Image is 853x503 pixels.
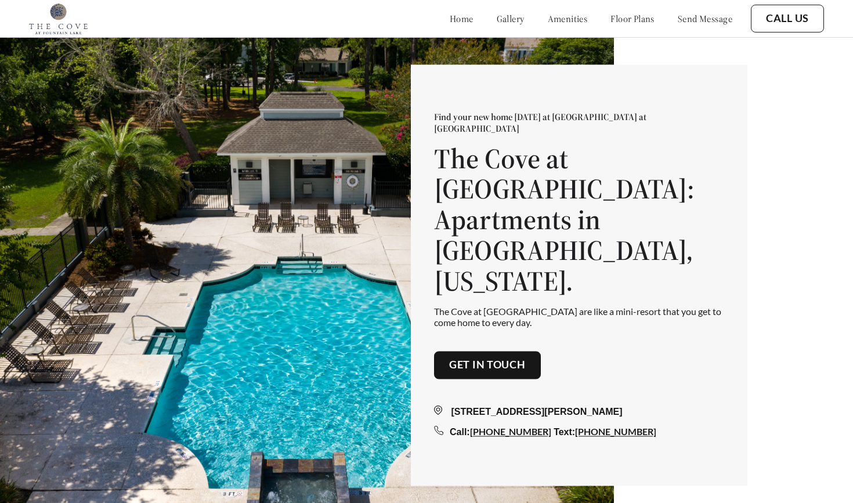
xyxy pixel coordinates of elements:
[470,426,551,437] a: [PHONE_NUMBER]
[434,351,541,379] button: Get in touch
[29,3,88,34] img: cove_at_fountain_lake_logo.png
[554,427,575,437] span: Text:
[548,13,588,24] a: amenities
[766,12,809,25] a: Call Us
[678,13,732,24] a: send message
[497,13,525,24] a: gallery
[610,13,655,24] a: floor plans
[434,111,724,134] p: Find your new home [DATE] at [GEOGRAPHIC_DATA] at [GEOGRAPHIC_DATA]
[751,5,824,32] button: Call Us
[450,13,474,24] a: home
[575,426,656,437] a: [PHONE_NUMBER]
[434,405,724,419] div: [STREET_ADDRESS][PERSON_NAME]
[449,359,526,371] a: Get in touch
[434,306,724,328] p: The Cove at [GEOGRAPHIC_DATA] are like a mini-resort that you get to come home to every day.
[450,427,470,437] span: Call:
[434,143,724,296] h1: The Cove at [GEOGRAPHIC_DATA]: Apartments in [GEOGRAPHIC_DATA], [US_STATE].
